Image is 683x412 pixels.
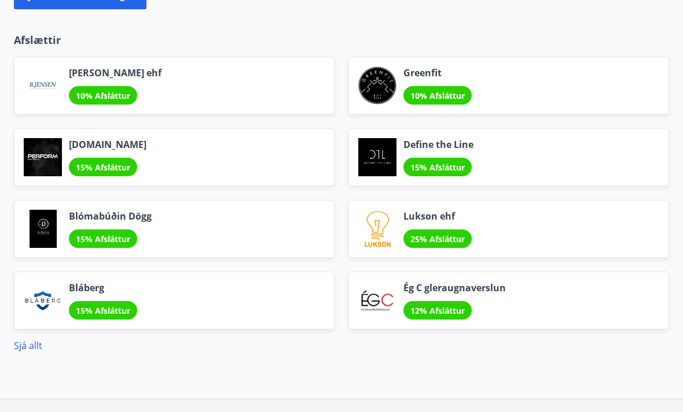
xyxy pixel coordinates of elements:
[410,162,465,173] span: 15% Afsláttur
[69,281,137,294] span: Bláberg
[14,339,42,352] a: Sjá allt
[410,233,465,244] span: 25% Afsláttur
[403,138,473,151] span: Define the Line
[403,66,472,79] span: Greenfit
[76,305,130,316] span: 15% Afsláttur
[69,210,152,222] span: Blómabúðin Dögg
[76,90,130,101] span: 10% Afsláttur
[69,138,146,151] span: [DOMAIN_NAME]
[14,32,669,47] p: Afslættir
[410,90,465,101] span: 10% Afsláttur
[403,210,472,222] span: Lukson ehf
[410,305,465,316] span: 12% Afsláttur
[69,66,161,79] span: [PERSON_NAME] ehf
[76,162,130,173] span: 15% Afsláttur
[76,233,130,244] span: 15% Afsláttur
[403,281,506,294] span: Ég C gleraugnaverslun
